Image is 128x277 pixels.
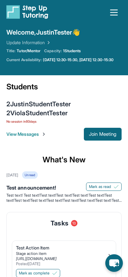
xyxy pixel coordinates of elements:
[6,82,122,96] div: Students
[41,132,46,137] img: Chevron-Right
[84,128,122,141] button: Join Meeting
[6,148,122,171] div: What's New
[114,184,119,189] img: Mark as read
[71,220,77,226] span: 13
[6,193,122,203] div: Test text! Test text!Test text!Test text!Test text!Test text!Test text!Test text!Test text!Test t...
[43,57,114,62] a: [DATE] 12:30-15:30, [DATE] 12:30-15:30
[19,271,50,276] span: Mark as complete
[6,39,51,46] a: Update Information
[16,245,107,251] div: Test Action Item
[89,132,116,136] span: Join Meeting
[63,48,81,53] span: 1 Students
[6,100,122,118] div: 2JustinStudentTester 2ViolaStudentTester
[6,5,48,19] img: logo
[86,183,122,191] button: Mark as read
[6,173,18,178] div: [DATE]
[89,184,111,189] span: Mark as read
[52,271,57,276] img: Mark as complete
[6,57,42,62] span: Current Availability:
[105,254,123,272] button: chat-button
[16,251,107,256] div: Stage action item
[22,171,37,179] div: Unread
[6,119,122,124] span: No session in 80 days
[16,261,107,266] div: Posted [DATE]
[6,48,15,53] span: Title:
[12,241,116,268] a: Test Action ItemStage action item[URL][DOMAIN_NAME]Posted[DATE]
[16,256,57,261] a: [URL][DOMAIN_NAME]
[45,39,51,46] img: Chevron Right
[51,219,68,228] span: Tasks
[17,48,40,53] span: Tutor/Mentor
[44,48,62,53] span: Capacity:
[6,184,122,193] div: Test announcement!
[6,131,84,137] span: View Messages
[6,28,80,37] span: Welcome, JustinTester 👋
